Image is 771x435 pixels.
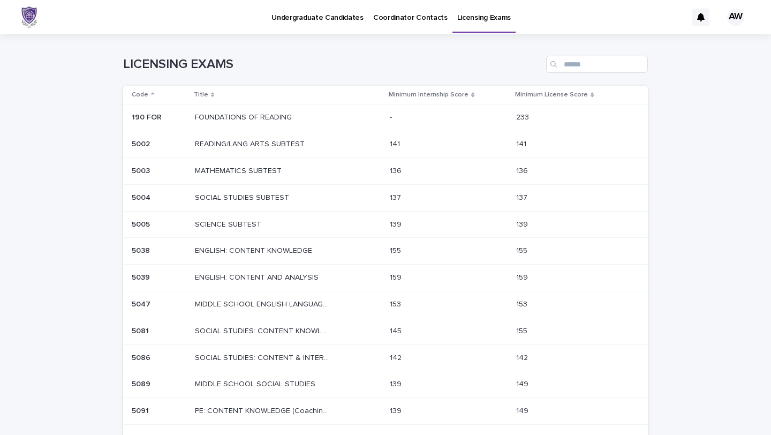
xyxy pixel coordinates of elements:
[195,164,284,176] p: MATHEMATICS SUBTEST
[390,351,404,363] p: 142
[123,157,648,184] tr: 50035003 MATHEMATICS SUBTESTMATHEMATICS SUBTEST 136136 136136
[390,271,404,282] p: 159
[132,164,152,176] p: 5003
[516,325,530,336] p: 155
[195,298,331,309] p: MIDDLE SCHOOL ENGLISH LANGUAGE ARTS
[195,325,331,336] p: SOCIAL STUDIES: CONTENT KNOWLEDGE (until 8/31/25)
[132,89,148,101] p: Code
[123,104,648,131] tr: 190 FOR190 FOR FOUNDATIONS OF READINGFOUNDATIONS OF READING -- 233233
[123,344,648,371] tr: 50865086 SOCIAL STUDIES: CONTENT & INTERPRETATIONSOCIAL STUDIES: CONTENT & INTERPRETATION 142142 ...
[516,404,531,416] p: 149
[195,244,314,256] p: ENGLISH: CONTENT KNOWLEDGE
[132,325,151,336] p: 5081
[132,271,152,282] p: 5039
[123,291,648,318] tr: 50475047 MIDDLE SCHOOL ENGLISH LANGUAGE ARTSMIDDLE SCHOOL ENGLISH LANGUAGE ARTS 153153 153153
[132,298,153,309] p: 5047
[390,138,402,149] p: 141
[123,57,542,72] h1: LICENSING EXAMS
[123,131,648,158] tr: 50025002 READING/LANG ARTS SUBTESTREADING/LANG ARTS SUBTEST 141141 141141
[390,164,404,176] p: 136
[132,404,151,416] p: 5091
[21,6,37,28] img: x6gApCqSSRW4kcS938hP
[123,318,648,344] tr: 50815081 SOCIAL STUDIES: CONTENT KNOWLEDGE (until [DATE])SOCIAL STUDIES: CONTENT KNOWLEDGE (until...
[390,378,404,389] p: 139
[195,191,291,202] p: SOCIAL STUDIES SUBTEST
[123,398,648,425] tr: 50915091 PE: CONTENT KNOWLEDGE (Coaching)PE: CONTENT KNOWLEDGE (Coaching) 139139 149149
[194,89,208,101] p: Title
[195,271,321,282] p: ENGLISH: CONTENT AND ANALYSIS
[516,271,530,282] p: 159
[123,371,648,398] tr: 50895089 MIDDLE SCHOOL SOCIAL STUDIESMIDDLE SCHOOL SOCIAL STUDIES 139139 149149
[195,138,307,149] p: READING/LANG ARTS SUBTEST
[727,9,744,26] div: AW
[390,218,404,229] p: 139
[516,164,530,176] p: 136
[132,218,152,229] p: 5005
[123,211,648,238] tr: 50055005 SCIENCE SUBTESTSCIENCE SUBTEST 139139 139139
[132,191,153,202] p: 5004
[195,404,331,416] p: PE: CONTENT KNOWLEDGE (Coaching)
[390,191,403,202] p: 137
[516,298,530,309] p: 153
[132,111,164,122] p: 190 FOR
[123,265,648,291] tr: 50395039 ENGLISH: CONTENT AND ANALYSISENGLISH: CONTENT AND ANALYSIS 159159 159159
[516,351,530,363] p: 142
[132,138,152,149] p: 5002
[123,184,648,211] tr: 50045004 SOCIAL STUDIES SUBTESTSOCIAL STUDIES SUBTEST 137137 137137
[390,404,404,416] p: 139
[516,111,531,122] p: 233
[195,218,263,229] p: SCIENCE SUBTEST
[546,56,648,73] input: Search
[515,89,588,101] p: Minimum License Score
[390,244,403,256] p: 155
[123,238,648,265] tr: 50385038 ENGLISH: CONTENT KNOWLEDGEENGLISH: CONTENT KNOWLEDGE 155155 155155
[390,325,404,336] p: 145
[195,111,294,122] p: FOUNDATIONS OF READING
[516,378,531,389] p: 149
[516,138,528,149] p: 141
[132,351,153,363] p: 5086
[516,244,530,256] p: 155
[389,89,468,101] p: Minimum Internship Score
[195,378,318,389] p: MIDDLE SCHOOL SOCIAL STUDIES
[390,111,394,122] p: -
[132,378,153,389] p: 5089
[195,351,331,363] p: SOCIAL STUDIES: CONTENT & INTERPRETATION
[516,191,530,202] p: 137
[390,298,403,309] p: 153
[516,218,530,229] p: 139
[132,244,152,256] p: 5038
